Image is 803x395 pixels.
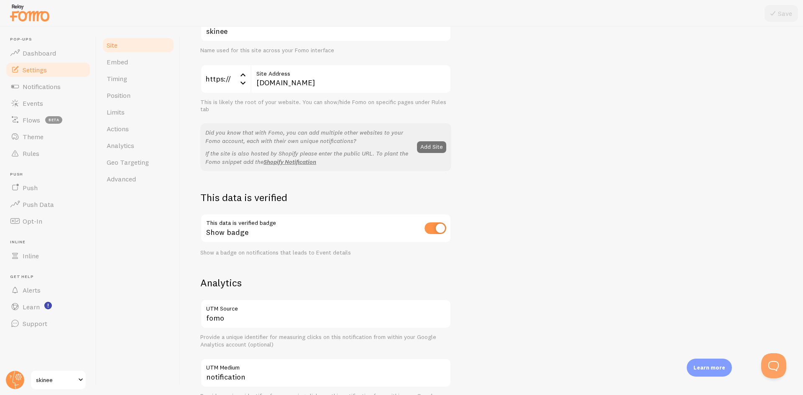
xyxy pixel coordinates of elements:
[102,120,175,137] a: Actions
[417,141,446,153] button: Add Site
[102,54,175,70] a: Embed
[102,87,175,104] a: Position
[205,128,412,145] p: Did you know that with Fomo, you can add multiple other websites to your Fomo account, each with ...
[107,58,128,66] span: Embed
[23,82,61,91] span: Notifications
[5,112,91,128] a: Flows beta
[200,64,251,94] div: https://
[45,116,62,124] span: beta
[251,64,451,94] input: myhonestcompany.com
[102,104,175,120] a: Limits
[107,141,134,150] span: Analytics
[263,158,316,166] a: Shopify Notification
[200,191,451,204] h2: This data is verified
[10,172,91,177] span: Push
[200,47,451,54] div: Name used for this site across your Fomo interface
[107,158,149,166] span: Geo Targeting
[107,125,129,133] span: Actions
[200,249,451,257] div: Show a badge on notifications that leads to Event details
[5,61,91,78] a: Settings
[102,137,175,154] a: Analytics
[5,78,91,95] a: Notifications
[36,375,76,385] span: skinee
[5,128,91,145] a: Theme
[107,91,130,99] span: Position
[5,179,91,196] a: Push
[23,286,41,294] span: Alerts
[5,247,91,264] a: Inline
[200,334,451,348] div: Provide a unique identifier for measuring clicks on this notification from within your Google Ana...
[102,171,175,187] a: Advanced
[23,49,56,57] span: Dashboard
[102,70,175,87] a: Timing
[5,213,91,229] a: Opt-In
[5,45,91,61] a: Dashboard
[107,74,127,83] span: Timing
[23,133,43,141] span: Theme
[23,303,40,311] span: Learn
[5,298,91,315] a: Learn
[9,2,51,23] img: fomo-relay-logo-orange.svg
[5,95,91,112] a: Events
[200,99,451,113] div: This is likely the root of your website. You can show/hide Fomo on specific pages under Rules tab
[23,149,39,158] span: Rules
[23,200,54,209] span: Push Data
[23,183,38,192] span: Push
[10,274,91,280] span: Get Help
[44,302,52,309] svg: <p>Watch New Feature Tutorials!</p>
[10,37,91,42] span: Pop-ups
[761,353,786,378] iframe: Help Scout Beacon - Open
[5,196,91,213] a: Push Data
[200,276,451,289] h2: Analytics
[23,66,47,74] span: Settings
[102,154,175,171] a: Geo Targeting
[23,217,42,225] span: Opt-In
[5,145,91,162] a: Rules
[205,149,412,166] p: If the site is also hosted by Shopify please enter the public URL. To plant the Fomo snippet add the
[107,175,136,183] span: Advanced
[102,37,175,54] a: Site
[30,370,87,390] a: skinee
[5,315,91,332] a: Support
[107,41,118,49] span: Site
[687,359,732,377] div: Learn more
[200,358,451,372] label: UTM Medium
[23,252,39,260] span: Inline
[251,64,451,79] label: Site Address
[23,99,43,107] span: Events
[5,282,91,298] a: Alerts
[23,116,40,124] span: Flows
[23,319,47,328] span: Support
[107,108,125,116] span: Limits
[693,364,725,372] p: Learn more
[200,214,451,244] div: Show badge
[10,240,91,245] span: Inline
[200,299,451,313] label: UTM Source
